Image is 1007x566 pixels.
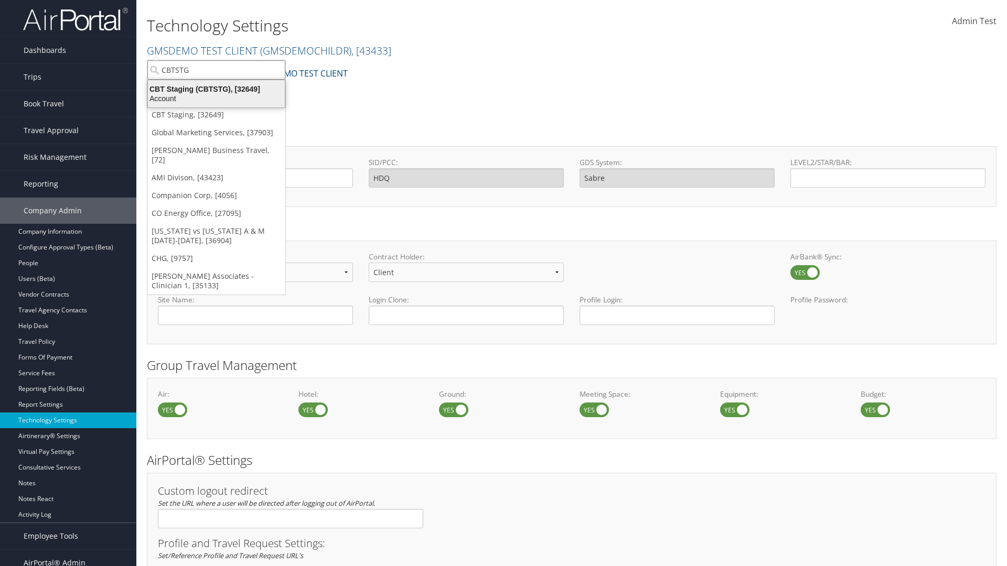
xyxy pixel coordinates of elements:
[147,106,285,124] a: CBT Staging, [32649]
[147,204,285,222] a: CO Energy Office, [27095]
[298,389,423,399] label: Hotel:
[580,157,775,168] label: GDS System:
[24,64,41,90] span: Trips
[24,144,87,170] span: Risk Management
[24,91,64,117] span: Book Travel
[147,60,285,80] input: Search Accounts
[260,43,351,58] span: ( GMSDEMOCHILDR )
[158,389,283,399] label: Air:
[790,295,985,324] label: Profile Password:
[369,252,564,262] label: Contract Holder:
[24,171,58,197] span: Reporting
[147,125,989,143] h2: GDS
[24,117,79,144] span: Travel Approval
[147,356,997,374] h2: Group Travel Management
[952,15,997,27] span: Admin Test
[147,219,997,237] h2: Online Booking Tool
[147,249,285,267] a: CHG, [9757]
[147,141,285,169] a: [PERSON_NAME] Business Travel, [72]
[580,389,704,399] label: Meeting Space:
[158,295,353,305] label: Site Name:
[24,37,66,63] span: Dashboards
[580,295,775,324] label: Profile Login:
[147,124,285,141] a: Global Marketing Services, [37903]
[147,267,285,295] a: [PERSON_NAME] Associates - Clinician 1, [35133]
[720,389,845,399] label: Equipment:
[790,252,985,262] label: AirBank® Sync:
[147,169,285,187] a: AMI Divison, [43423]
[351,43,391,58] span: , [ 43433 ]
[952,5,997,38] a: Admin Test
[158,498,375,508] em: Set the URL where a user will be directed after logging out of AirPortal.
[24,523,78,549] span: Employee Tools
[142,84,291,94] div: CBT Staging (CBTSTG), [32649]
[147,187,285,204] a: Companion Corp, [4056]
[147,222,285,249] a: [US_STATE] vs [US_STATE] A & M [DATE]-[DATE], [36904]
[790,157,985,168] label: LEVEL2/STAR/BAR:
[158,486,423,496] h3: Custom logout redirect
[147,451,997,469] h2: AirPortal® Settings
[790,265,820,280] label: AirBank® Sync
[147,43,391,58] a: GMSDEMO TEST CLIENT
[439,389,564,399] label: Ground:
[24,198,82,224] span: Company Admin
[254,63,348,84] a: GMSDEMO TEST CLIENT
[142,94,291,103] div: Account
[369,295,564,305] label: Login Clone:
[158,538,985,549] h3: Profile and Travel Request Settings:
[158,551,303,560] em: Set/Reference Profile and Travel Request URL's
[861,389,985,399] label: Budget:
[580,306,775,325] input: Profile Login:
[147,15,713,37] h1: Technology Settings
[369,157,564,168] label: SID/PCC:
[23,7,128,31] img: airportal-logo.png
